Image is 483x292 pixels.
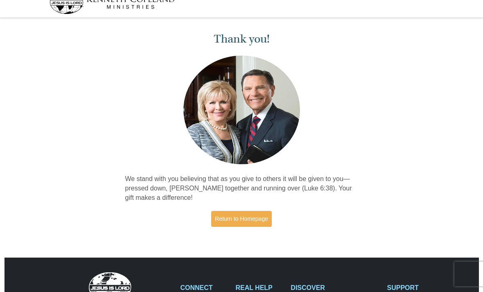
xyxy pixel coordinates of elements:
[211,211,272,227] a: Return to Homepage
[180,284,227,292] h2: CONNECT
[235,284,282,292] h2: REAL HELP
[387,284,434,292] h2: SUPPORT
[291,284,378,292] h2: DISCOVER
[181,54,302,166] img: Kenneth and Gloria
[125,32,358,46] h1: Thank you!
[125,174,358,203] p: We stand with you believing that as you give to others it will be given to you—pressed down, [PER...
